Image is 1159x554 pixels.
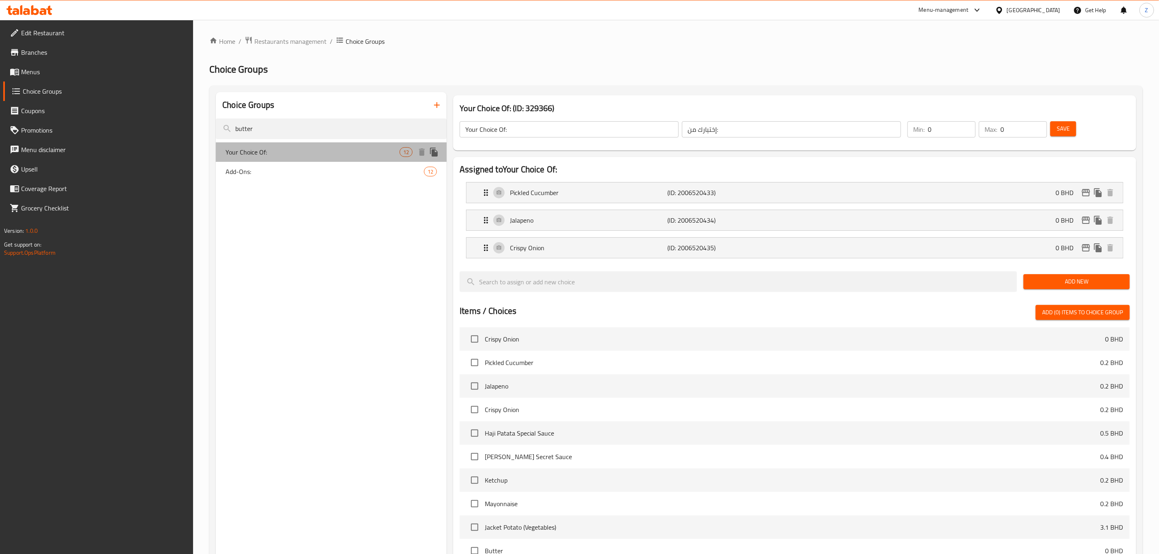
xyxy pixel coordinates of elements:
span: Promotions [21,125,187,135]
span: Jacket Potato (Vegetables) [485,522,1101,532]
a: Edit Restaurant [3,23,194,43]
span: Edit Restaurant [21,28,187,38]
div: Your Choice Of:12deleteduplicate [216,142,447,162]
span: Menus [21,67,187,77]
span: Save [1057,124,1070,134]
span: Restaurants management [254,37,327,46]
span: [PERSON_NAME] Secret Sauce [485,452,1101,462]
span: Upsell [21,164,187,174]
button: duplicate [1092,187,1104,199]
button: duplicate [428,146,440,158]
span: Add (0) items to choice group [1042,307,1123,318]
span: Choice Groups [346,37,385,46]
span: Select choice [466,472,483,489]
p: 0.2 BHD [1101,358,1123,367]
p: Pickled Cucumber [510,188,667,198]
a: Menu disclaimer [3,140,194,159]
span: Pickled Cucumber [485,358,1101,367]
span: Select choice [466,448,483,465]
span: Coupons [21,106,187,116]
p: (ID: 2006520434) [668,215,773,225]
span: Select choice [466,354,483,371]
span: Add-Ons: [226,167,424,176]
span: Get support on: [4,239,41,250]
div: Add-Ons:12 [216,162,447,181]
div: Expand [467,183,1123,203]
span: Mayonnaise [485,499,1101,509]
p: 0 BHD [1056,215,1080,225]
div: Choices [424,167,437,176]
a: Restaurants management [245,36,327,47]
span: Coverage Report [21,184,187,193]
a: Promotions [3,120,194,140]
a: Branches [3,43,194,62]
button: duplicate [1092,242,1104,254]
span: Grocery Checklist [21,203,187,213]
span: Crispy Onion [485,405,1101,414]
p: 3.1 BHD [1101,522,1123,532]
span: Select choice [466,378,483,395]
li: / [330,37,333,46]
button: Add New [1024,274,1130,289]
span: Version: [4,225,24,236]
li: Expand [460,234,1130,262]
p: 0.5 BHD [1101,428,1123,438]
a: Upsell [3,159,194,179]
li: Expand [460,206,1130,234]
h2: Assigned to Your Choice Of: [460,163,1130,176]
span: Crispy Onion [485,334,1105,344]
span: 12 [400,148,412,156]
a: Coverage Report [3,179,194,198]
span: Z [1145,6,1148,15]
div: Menu-management [919,5,969,15]
a: Coupons [3,101,194,120]
span: 12 [424,168,437,176]
span: Add New [1030,277,1123,287]
p: 0 BHD [1105,334,1123,344]
p: Jalapeno [510,215,667,225]
a: Choice Groups [3,82,194,101]
li: Expand [460,179,1130,206]
span: Select choice [466,495,483,512]
button: Add (0) items to choice group [1036,305,1130,320]
span: Select choice [466,425,483,442]
span: Your Choice Of: [226,147,400,157]
span: Haji Patata Special Sauce [485,428,1101,438]
span: Choice Groups [23,86,187,96]
button: Save [1050,121,1076,136]
p: 0.2 BHD [1101,405,1123,414]
p: Crispy Onion [510,243,667,253]
button: delete [1104,242,1116,254]
p: 0.4 BHD [1101,452,1123,462]
button: edit [1080,187,1092,199]
button: duplicate [1092,214,1104,226]
span: Jalapeno [485,381,1101,391]
span: 1.0.0 [25,225,38,236]
span: Select choice [466,401,483,418]
h2: Items / Choices [460,305,516,317]
div: Expand [467,210,1123,230]
p: (ID: 2006520433) [668,188,773,198]
span: Menu disclaimer [21,145,187,155]
span: Choice Groups [209,60,268,78]
h2: Choice Groups [222,99,274,111]
span: Branches [21,47,187,57]
div: [GEOGRAPHIC_DATA] [1007,6,1060,15]
input: search [216,118,447,139]
p: 0.2 BHD [1101,381,1123,391]
span: Ketchup [485,475,1101,485]
h3: Your Choice Of: (ID: 329366) [460,102,1130,115]
p: 0 BHD [1056,188,1080,198]
a: Menus [3,62,194,82]
p: (ID: 2006520435) [668,243,773,253]
nav: breadcrumb [209,36,1143,47]
li: / [239,37,241,46]
p: Min: [913,125,925,134]
button: delete [1104,187,1116,199]
button: edit [1080,242,1092,254]
div: Choices [400,147,413,157]
p: 0.2 BHD [1101,475,1123,485]
p: Max: [985,125,997,134]
p: 0 BHD [1056,243,1080,253]
button: delete [416,146,428,158]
